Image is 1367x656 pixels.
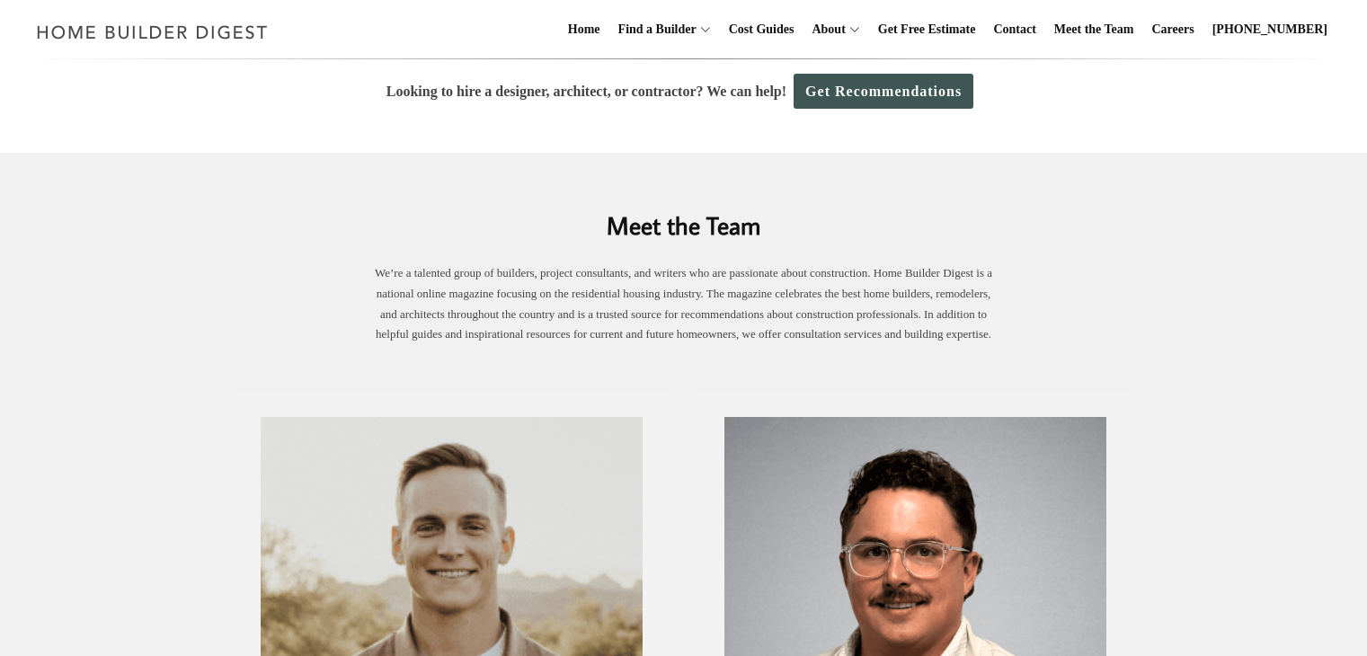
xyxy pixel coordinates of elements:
[794,74,973,109] a: Get Recommendations
[561,1,608,58] a: Home
[986,1,1043,58] a: Contact
[29,14,276,49] img: Home Builder Digest
[611,1,697,58] a: Find a Builder
[1205,1,1335,58] a: [PHONE_NUMBER]
[804,1,845,58] a: About
[871,1,983,58] a: Get Free Estimate
[235,182,1133,244] h2: Meet the Team
[369,263,999,345] p: We’re a talented group of builders, project consultants, and writers who are passionate about con...
[1145,1,1202,58] a: Careers
[1047,1,1141,58] a: Meet the Team
[722,1,802,58] a: Cost Guides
